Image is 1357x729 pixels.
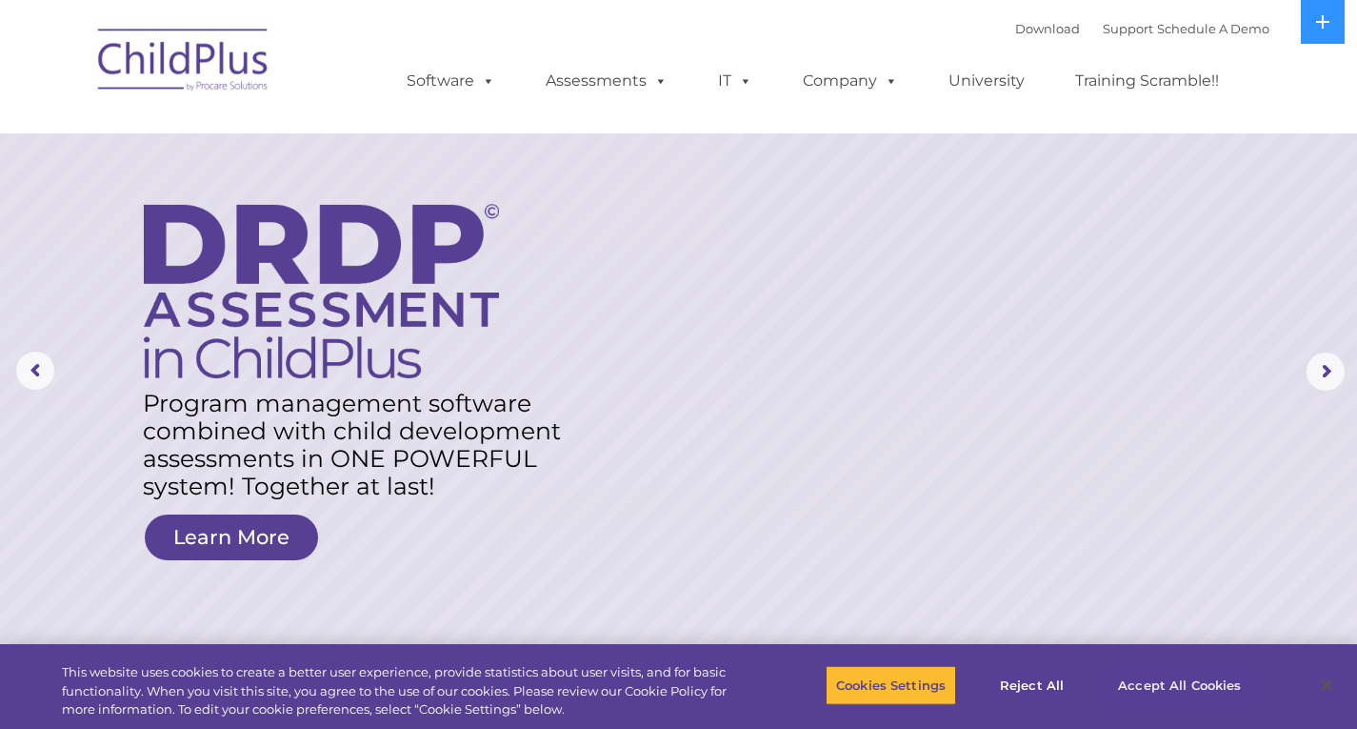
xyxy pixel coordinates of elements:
[62,663,747,719] div: This website uses cookies to create a better user experience, provide statistics about user visit...
[929,62,1044,100] a: University
[144,204,499,378] img: DRDP Assessment in ChildPlus
[265,126,323,140] span: Last name
[1103,21,1153,36] a: Support
[145,515,318,560] a: Learn More
[826,665,956,705] button: Cookies Settings
[699,62,771,100] a: IT
[1056,62,1238,100] a: Training Scramble!!
[1306,664,1347,706] button: Close
[527,62,687,100] a: Assessments
[143,390,577,500] rs-layer: Program management software combined with child development assessments in ONE POWERFUL system! T...
[1157,21,1269,36] a: Schedule A Demo
[1015,21,1269,36] font: |
[265,204,346,218] span: Phone number
[1108,665,1251,705] button: Accept All Cookies
[388,62,514,100] a: Software
[1015,21,1080,36] a: Download
[972,665,1091,705] button: Reject All
[89,15,279,111] img: ChildPlus by Procare Solutions
[784,62,917,100] a: Company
